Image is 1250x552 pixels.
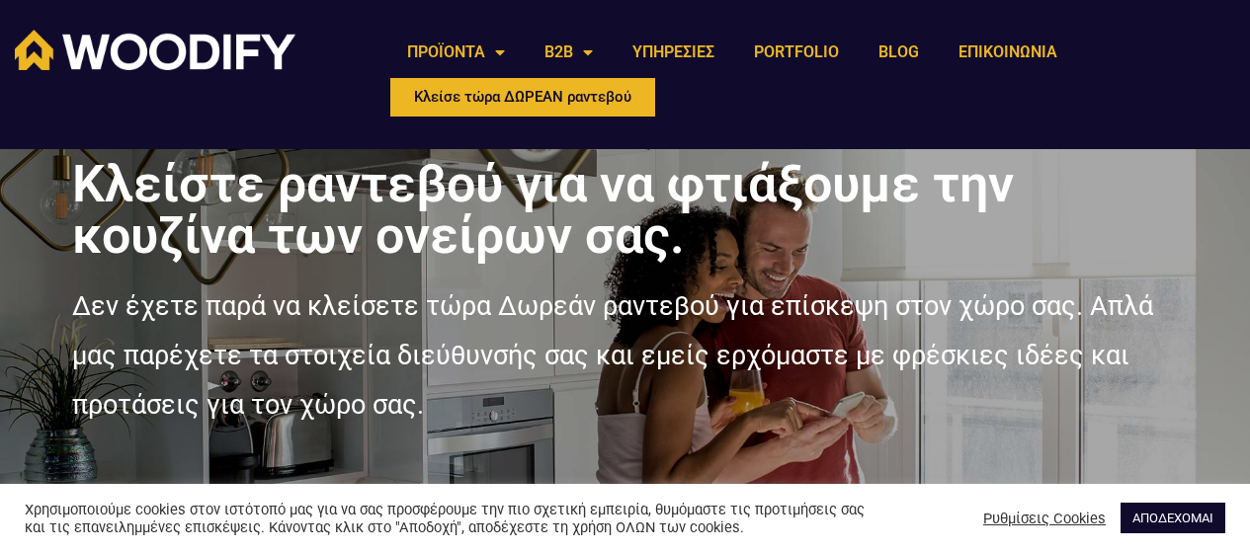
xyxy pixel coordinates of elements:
[859,30,939,75] a: BLOG
[72,159,1179,262] h1: Κλείστε ραντεβού για να φτιάξουμε την κουζίνα των ονείρων σας.
[414,90,631,105] span: Κλείσε τώρα ΔΩΡΕΑΝ ραντεβού
[525,30,613,75] a: B2B
[387,75,658,119] a: Κλείσε τώρα ΔΩΡΕΑΝ ραντεβού
[1121,503,1225,533] a: ΑΠΟΔΕΧΟΜΑΙ
[15,30,295,70] img: Woodify
[25,501,866,536] div: Χρησιμοποιούμε cookies στον ιστότοπό μας για να σας προσφέρουμε την πιο σχετική εμπειρία, θυμόμασ...
[939,30,1077,75] a: ΕΠΙΚΟΙΝΩΝΙΑ
[734,30,859,75] a: PORTFOLIO
[72,281,1179,430] p: Δεν έχετε παρά να κλείσετε τώρα Δωρεάν ραντεβού για επίσκεψη στον χώρο σας. Απλά μας παρέχετε τα ...
[387,30,525,75] a: ΠΡΟΪΟΝΤΑ
[387,30,1077,75] nav: Menu
[983,510,1106,527] a: Ρυθμίσεις Cookies
[613,30,734,75] a: ΥΠΗΡΕΣΙΕΣ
